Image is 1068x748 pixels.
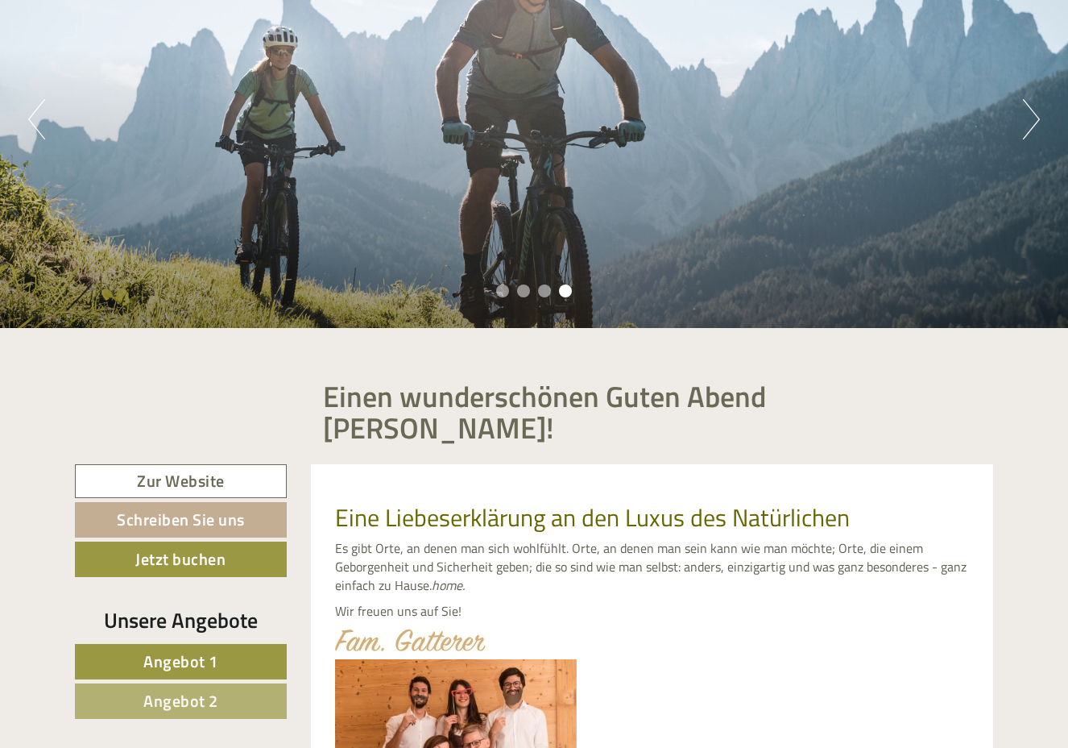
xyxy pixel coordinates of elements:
div: Unsere Angebote [75,605,287,635]
span: Eine Liebeserklärung an den Luxus des Natürlichen [335,499,850,536]
h1: Einen wunderschönen Guten Abend [PERSON_NAME]! [323,380,982,444]
em: home. [432,576,465,595]
span: Angebot 1 [143,649,218,674]
button: Next [1023,99,1040,139]
p: Wir freuen uns auf Sie! [335,602,970,621]
a: Jetzt buchen [75,542,287,577]
a: Zur Website [75,464,287,499]
p: Es gibt Orte, an denen man sich wohlfühlt. Orte, an denen man sein kann wie man möchte; Orte, die... [335,539,970,595]
button: Previous [28,99,45,139]
a: Schreiben Sie uns [75,502,287,538]
img: image [335,629,486,651]
span: Angebot 2 [143,688,218,713]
